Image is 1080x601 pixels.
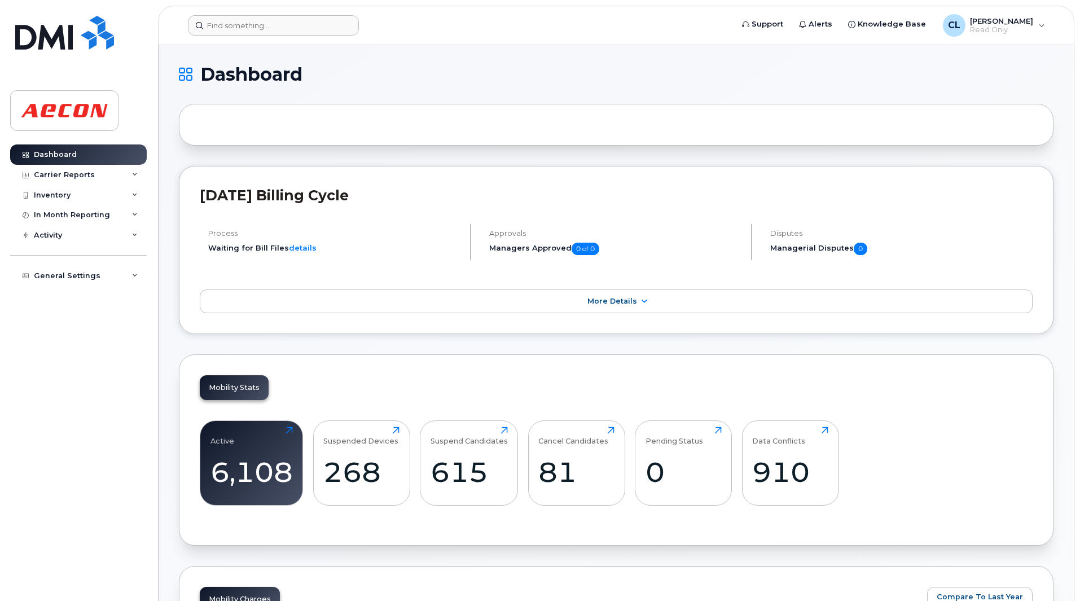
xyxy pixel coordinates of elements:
[538,455,614,489] div: 81
[289,243,317,252] a: details
[323,455,399,489] div: 268
[208,229,460,238] h4: Process
[489,243,741,255] h5: Managers Approved
[752,427,828,499] a: Data Conflicts910
[208,243,460,253] li: Waiting for Bill Files
[431,427,508,445] div: Suspend Candidates
[323,427,399,499] a: Suspended Devices268
[489,229,741,238] h4: Approvals
[538,427,614,499] a: Cancel Candidates81
[770,243,1033,255] h5: Managerial Disputes
[210,455,293,489] div: 6,108
[587,297,637,305] span: More Details
[646,427,703,445] div: Pending Status
[752,455,828,489] div: 910
[854,243,867,255] span: 0
[770,229,1033,238] h4: Disputes
[210,427,293,499] a: Active6,108
[200,66,302,83] span: Dashboard
[752,427,805,445] div: Data Conflicts
[210,427,234,445] div: Active
[431,455,508,489] div: 615
[323,427,398,445] div: Suspended Devices
[646,455,722,489] div: 0
[646,427,722,499] a: Pending Status0
[572,243,599,255] span: 0 of 0
[431,427,508,499] a: Suspend Candidates615
[538,427,608,445] div: Cancel Candidates
[200,187,1033,204] h2: [DATE] Billing Cycle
